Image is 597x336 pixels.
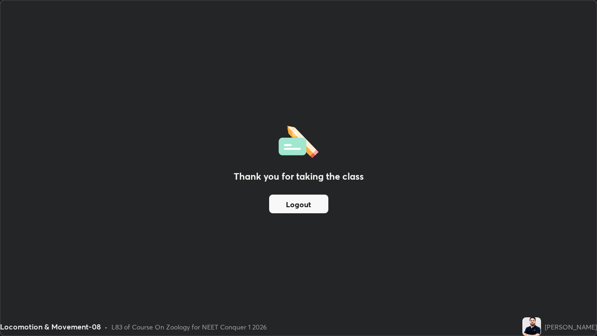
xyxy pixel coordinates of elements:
[111,322,267,332] div: L83 of Course On Zoology for NEET Conquer 1 2026
[104,322,108,332] div: •
[278,123,319,158] img: offlineFeedback.1438e8b3.svg
[545,322,597,332] div: [PERSON_NAME]
[234,169,364,183] h2: Thank you for taking the class
[522,317,541,336] img: e939dec78aec4a798ee8b8f1da9afb5d.jpg
[269,195,328,213] button: Logout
